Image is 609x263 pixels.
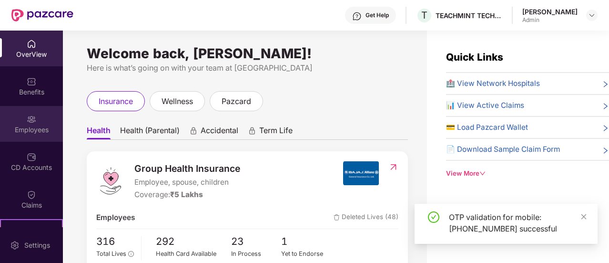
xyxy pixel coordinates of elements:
img: New Pazcare Logo [11,9,73,21]
span: Health (Parental) [120,126,180,139]
img: deleteIcon [334,214,340,221]
div: Admin [522,16,578,24]
span: right [602,124,609,133]
img: logo [96,167,125,195]
div: OTP validation for mobile: [PHONE_NUMBER] successful [449,211,586,234]
span: 292 [156,234,231,250]
span: wellness [162,95,193,107]
span: 📊 View Active Claims [446,100,524,111]
span: 23 [231,234,282,250]
img: svg+xml;base64,PHN2ZyBpZD0iSGVscC0zMngzMiIgeG1sbnM9Imh0dHA6Ly93d3cudzMub3JnLzIwMDAvc3ZnIiB3aWR0aD... [352,11,362,21]
span: right [602,102,609,111]
img: svg+xml;base64,PHN2ZyBpZD0iQmVuZWZpdHMiIHhtbG5zPSJodHRwOi8vd3d3LnczLm9yZy8yMDAwL3N2ZyIgd2lkdGg9Ij... [27,77,36,86]
span: 🏥 View Network Hospitals [446,78,540,89]
span: pazcard [222,95,251,107]
img: svg+xml;base64,PHN2ZyBpZD0iSG9tZSIgeG1sbnM9Imh0dHA6Ly93d3cudzMub3JnLzIwMDAvc3ZnIiB3aWR0aD0iMjAiIG... [27,39,36,49]
span: down [479,170,486,177]
img: svg+xml;base64,PHN2ZyBpZD0iU2V0dGluZy0yMHgyMCIgeG1sbnM9Imh0dHA6Ly93d3cudzMub3JnLzIwMDAvc3ZnIiB3aW... [10,241,20,250]
span: right [602,146,609,155]
span: Health [87,126,111,139]
span: 1 [281,234,332,250]
div: In Process [231,249,282,259]
span: 📄 Download Sample Claim Form [446,144,560,155]
span: insurance [99,95,133,107]
div: animation [189,126,198,135]
span: Total Lives [96,250,126,257]
span: right [602,80,609,89]
span: Group Health Insurance [134,161,240,176]
span: check-circle [428,211,439,223]
span: 💳 Load Pazcard Wallet [446,122,528,133]
img: svg+xml;base64,PHN2ZyBpZD0iRW1wbG95ZWVzIiB4bWxucz0iaHR0cDovL3d3dy53My5vcmcvMjAwMC9zdmciIHdpZHRoPS... [27,115,36,124]
span: Accidental [201,126,238,139]
div: View More [446,168,609,179]
img: svg+xml;base64,PHN2ZyBpZD0iRHJvcGRvd24tMzJ4MzIiIHhtbG5zPSJodHRwOi8vd3d3LnczLm9yZy8yMDAwL3N2ZyIgd2... [588,11,596,19]
span: Quick Links [446,51,503,63]
div: Yet to Endorse [281,249,332,259]
span: Employee, spouse, children [134,177,240,188]
span: Term Life [259,126,293,139]
img: RedirectIcon [388,162,398,172]
img: svg+xml;base64,PHN2ZyBpZD0iQ2xhaW0iIHhtbG5zPSJodHRwOi8vd3d3LnczLm9yZy8yMDAwL3N2ZyIgd2lkdGg9IjIwIi... [27,190,36,200]
span: Employees [96,212,135,223]
img: insurerIcon [343,161,379,185]
span: 316 [96,234,134,250]
span: ₹5 Lakhs [170,190,203,199]
img: svg+xml;base64,PHN2ZyBpZD0iQ0RfQWNjb3VudHMiIGRhdGEtbmFtZT0iQ0QgQWNjb3VudHMiIHhtbG5zPSJodHRwOi8vd3... [27,152,36,162]
div: [PERSON_NAME] [522,7,578,16]
div: animation [248,126,256,135]
div: Coverage: [134,189,240,200]
span: Deleted Lives (48) [334,212,398,223]
span: T [421,10,427,21]
div: Health Card Available [156,249,231,259]
div: Welcome back, [PERSON_NAME]! [87,50,408,57]
div: Here is what’s going on with your team at [GEOGRAPHIC_DATA] [87,62,408,74]
div: TEACHMINT TECHNOLOGIES PRIVATE LIMITED [436,11,502,20]
span: info-circle [128,251,133,256]
span: close [580,213,587,220]
div: Get Help [365,11,389,19]
div: Settings [21,241,53,250]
